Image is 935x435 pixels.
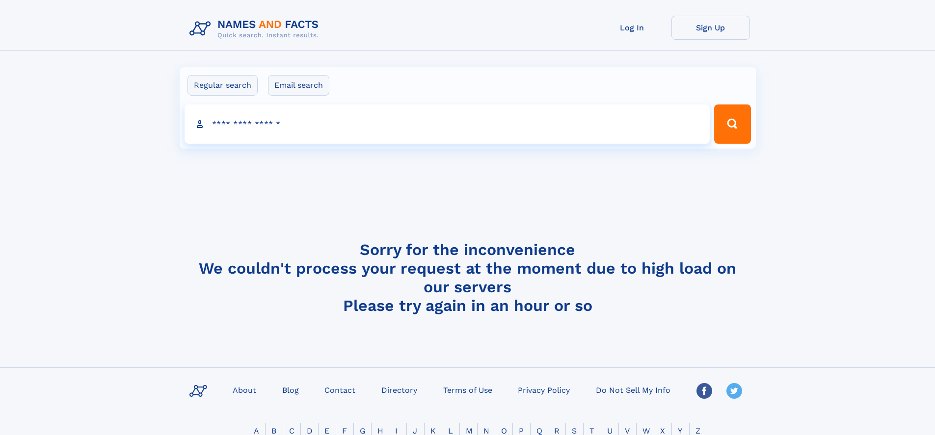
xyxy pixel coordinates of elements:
a: Contact [321,383,359,397]
a: Blog [278,383,303,397]
h4: Sorry for the inconvenience We couldn't process your request at the moment due to high load on ou... [186,240,750,315]
a: Privacy Policy [514,383,574,397]
button: Search Button [714,104,750,144]
input: search input [185,104,710,144]
a: Directory [377,383,421,397]
a: Sign Up [671,16,750,40]
a: Terms of Use [439,383,496,397]
img: Logo Names and Facts [186,16,327,42]
label: Email search [268,75,329,96]
img: Facebook [696,383,712,399]
a: Do Not Sell My Info [592,383,674,397]
a: Log In [593,16,671,40]
a: About [229,383,260,397]
label: Regular search [187,75,258,96]
img: Twitter [726,383,742,399]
